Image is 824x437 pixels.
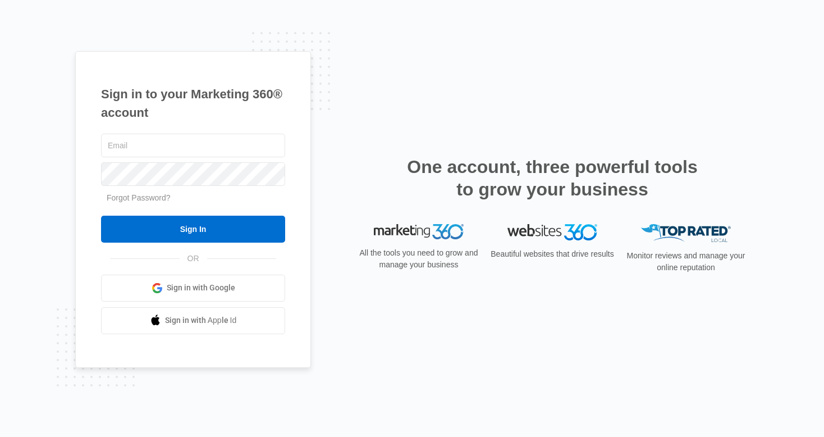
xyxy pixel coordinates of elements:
[374,224,464,240] img: Marketing 360
[623,250,749,274] p: Monitor reviews and manage your online reputation
[167,282,235,294] span: Sign in with Google
[101,307,285,334] a: Sign in with Apple Id
[641,224,731,243] img: Top Rated Local
[507,224,597,240] img: Websites 360
[489,248,615,260] p: Beautiful websites that drive results
[101,134,285,157] input: Email
[404,156,701,201] h2: One account, three powerful tools to grow your business
[101,85,285,122] h1: Sign in to your Marketing 360® account
[180,253,207,265] span: OR
[107,193,171,202] a: Forgot Password?
[165,315,237,326] span: Sign in with Apple Id
[101,216,285,243] input: Sign In
[356,247,482,271] p: All the tools you need to grow and manage your business
[101,275,285,302] a: Sign in with Google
